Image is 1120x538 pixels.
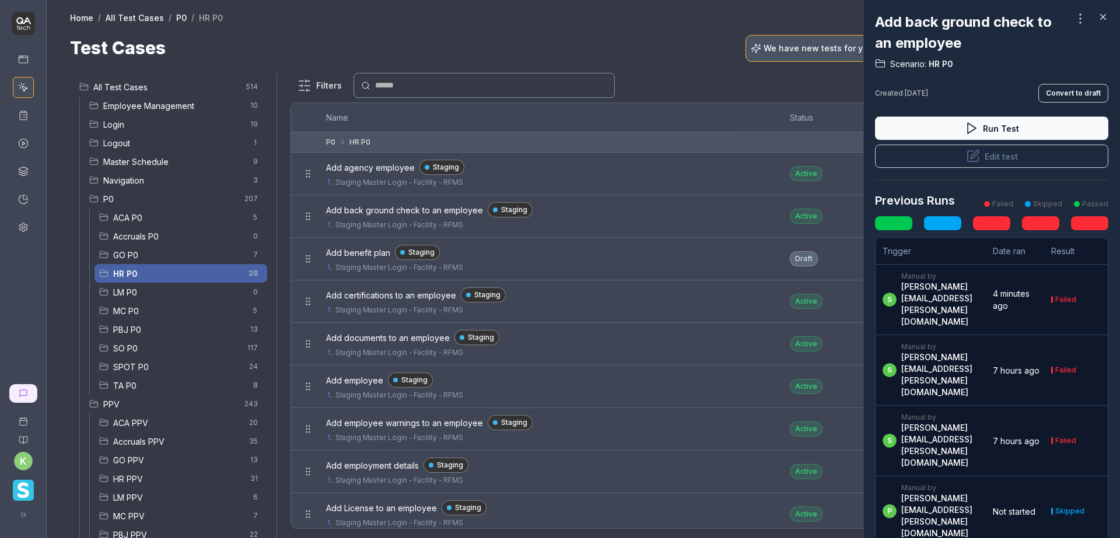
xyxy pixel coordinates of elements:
[1055,508,1084,515] div: Skipped
[1055,437,1076,444] div: Failed
[1033,199,1062,209] div: Skipped
[876,238,986,265] th: Trigger
[875,88,928,99] div: Created
[883,363,897,377] span: s
[890,58,926,70] span: Scenario:
[875,117,1108,140] button: Run Test
[1055,296,1076,303] div: Failed
[905,89,928,97] time: [DATE]
[1055,367,1076,374] div: Failed
[875,12,1071,54] h2: Add back ground check to an employee
[1044,238,1108,265] th: Result
[993,289,1030,311] time: 4 minutes ago
[993,436,1039,446] time: 7 hours ago
[901,422,981,469] div: [PERSON_NAME][EMAIL_ADDRESS][PERSON_NAME][DOMAIN_NAME]
[901,342,981,351] div: Manual by
[901,483,981,493] div: Manual by
[875,192,955,209] h3: Previous Runs
[986,238,1044,265] th: Date ran
[901,351,981,398] div: [PERSON_NAME][EMAIL_ADDRESS][PERSON_NAME][DOMAIN_NAME]
[901,281,981,328] div: [PERSON_NAME][EMAIL_ADDRESS][PERSON_NAME][DOMAIN_NAME]
[993,365,1039,375] time: 7 hours ago
[883,434,897,448] span: s
[901,272,981,281] div: Manual by
[1082,199,1108,209] div: Passed
[883,293,897,307] span: s
[875,145,1108,168] button: Edit test
[1038,84,1108,103] button: Convert to draft
[883,504,897,518] span: p
[992,199,1013,209] div: Failed
[926,58,953,70] span: HR P0
[901,413,981,422] div: Manual by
